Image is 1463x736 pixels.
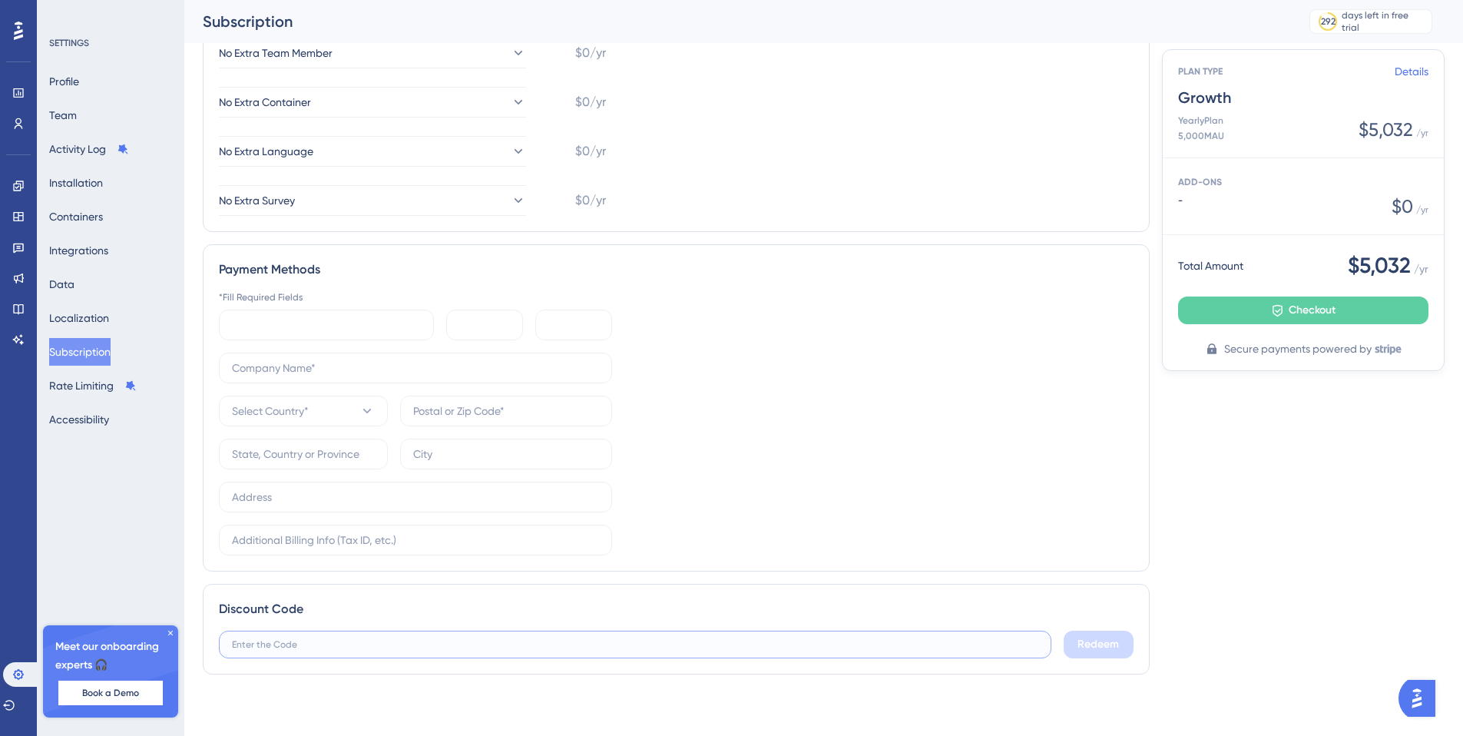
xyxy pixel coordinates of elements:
[1416,204,1428,216] span: / yr
[575,44,606,62] span: $0/yr
[1077,635,1119,654] span: Redeem
[49,68,79,95] button: Profile
[49,101,77,129] button: Team
[1178,177,1222,187] span: ADD-ONS
[232,532,599,549] input: Additional Billing Info (Tax ID, etc.)
[219,185,526,216] button: No Extra Survey
[219,260,1134,279] div: Payment Methods
[219,93,311,111] span: No Extra Container
[1414,260,1428,278] span: / yr
[459,316,517,334] iframe: Secure expiration date input frame
[49,237,108,264] button: Integrations
[49,406,109,433] button: Accessibility
[49,169,103,197] button: Installation
[55,638,166,675] span: Meet our onboarding experts 🎧
[1178,65,1395,78] span: PLAN TYPE
[219,87,526,118] button: No Extra Container
[1178,194,1392,207] span: -
[1178,130,1224,142] span: 5,000 MAU
[1359,118,1413,142] span: $5,032
[232,489,599,506] input: Address
[219,396,388,426] button: Select Country*
[203,11,1271,32] div: Subscription
[1395,62,1428,81] a: Details
[49,135,129,163] button: Activity Log
[49,37,174,49] div: SETTINGS
[232,402,309,420] span: Select Country*
[219,44,333,62] span: No Extra Team Member
[1178,257,1243,275] span: Total Amount
[219,600,1134,618] div: Discount Code
[575,93,606,111] span: $0/yr
[232,639,1038,650] input: Enter the Code
[548,316,606,334] iframe: Secure CVC input frame
[1178,297,1428,324] button: Checkout
[219,142,313,161] span: No Extra Language
[49,270,74,298] button: Data
[1398,675,1445,721] iframe: UserGuiding AI Assistant Launcher
[575,191,606,210] span: $0/yr
[219,191,295,210] span: No Extra Survey
[49,304,109,332] button: Localization
[219,38,526,68] button: No Extra Team Member
[1289,301,1336,320] span: Checkout
[1416,127,1428,139] span: / yr
[1064,631,1134,658] button: Redeem
[58,681,163,705] button: Book a Demo
[413,403,599,419] input: Postal or Zip Code*
[232,360,593,376] input: Company Name*
[219,136,526,167] button: No Extra Language
[1178,87,1428,108] span: Growth
[49,338,111,366] button: Subscription
[1342,9,1427,34] div: days left in free trial
[232,446,375,462] input: State, Country or Province
[1392,194,1413,219] span: $ 0
[1224,340,1372,358] span: Secure payments powered by
[49,372,137,399] button: Rate Limiting
[219,291,612,303] div: *Fill Required Fields
[82,687,139,699] span: Book a Demo
[1348,250,1411,281] span: $5,032
[1321,15,1336,28] div: 292
[232,316,428,334] iframe: Secure card number input frame
[1178,114,1224,127] span: Yearly Plan
[575,142,606,161] span: $0/yr
[413,446,599,462] input: City
[49,203,103,230] button: Containers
